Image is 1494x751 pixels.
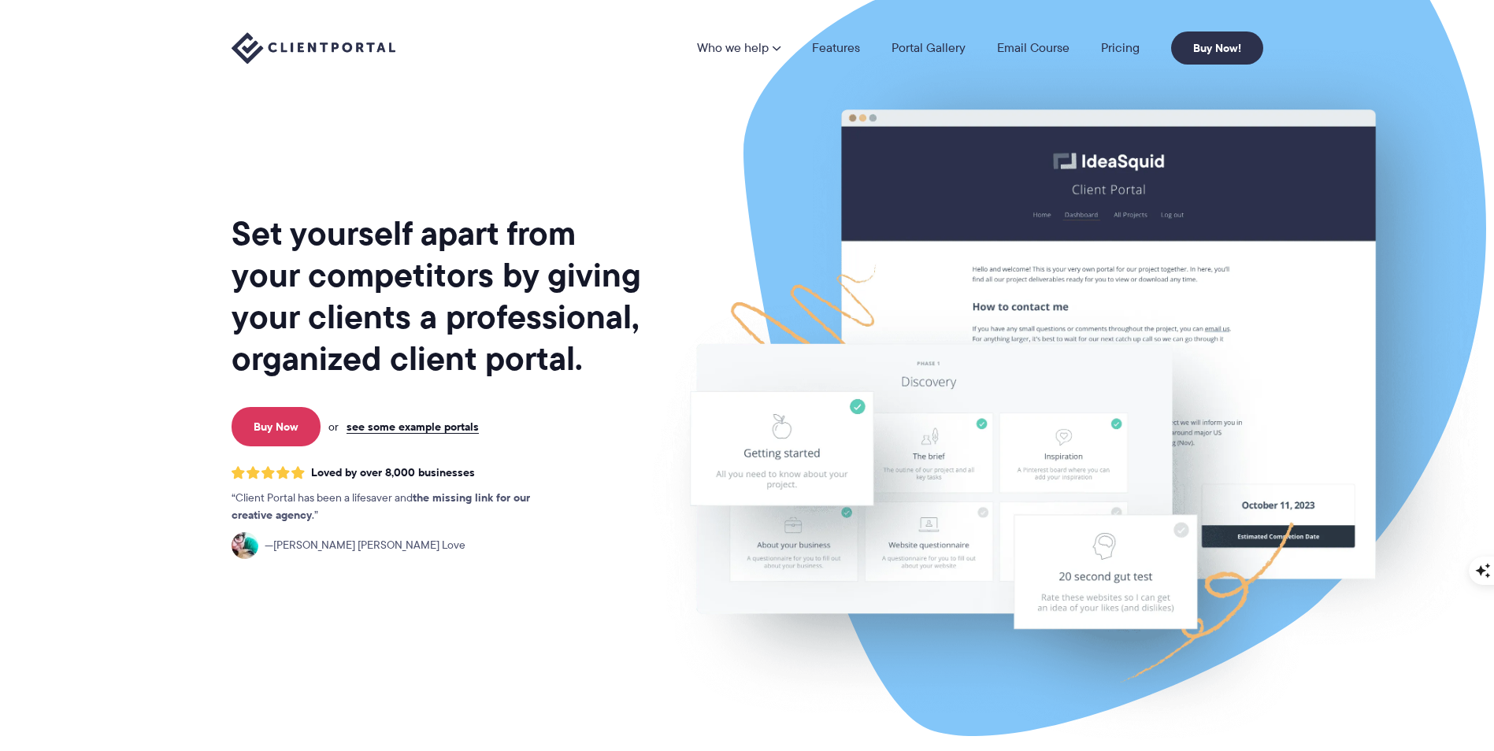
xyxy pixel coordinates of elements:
a: Email Course [997,42,1070,54]
span: [PERSON_NAME] [PERSON_NAME] Love [265,537,465,554]
a: Features [812,42,860,54]
a: Buy Now! [1171,31,1263,65]
strong: the missing link for our creative agency [232,489,530,523]
a: see some example portals [347,420,479,434]
a: Portal Gallery [892,42,966,54]
span: Loved by over 8,000 businesses [311,466,475,479]
a: Buy Now [232,407,321,446]
a: Who we help [697,42,780,54]
p: Client Portal has been a lifesaver and . [232,490,562,524]
a: Pricing [1101,42,1140,54]
span: or [328,420,339,434]
h1: Set yourself apart from your competitors by giving your clients a professional, organized client ... [232,213,644,379]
